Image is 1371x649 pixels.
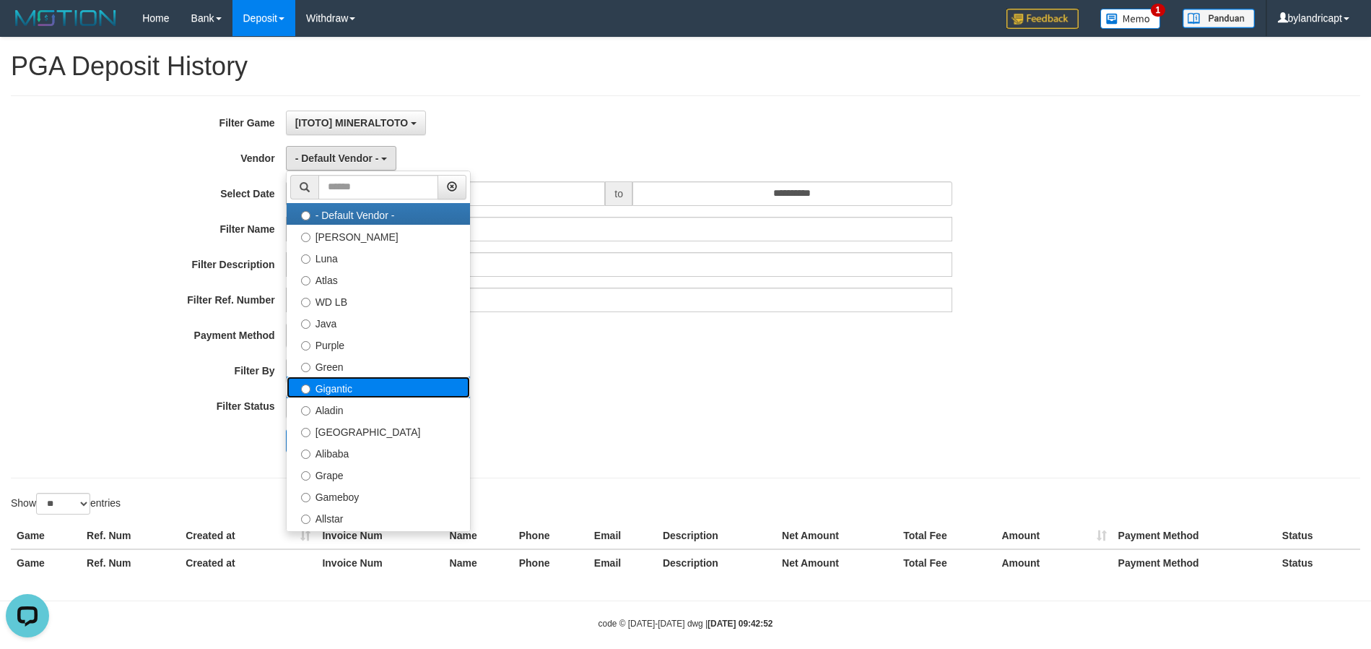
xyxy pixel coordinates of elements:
[301,298,310,307] input: WD LB
[287,311,470,333] label: Java
[6,6,49,49] button: Open LiveChat chat widget
[301,471,310,481] input: Grape
[287,355,470,377] label: Green
[81,549,180,576] th: Ref. Num
[657,523,776,549] th: Description
[287,377,470,398] label: Gigantic
[287,442,470,463] label: Alibaba
[11,493,121,515] label: Show entries
[287,463,470,485] label: Grape
[444,523,513,549] th: Name
[1276,523,1360,549] th: Status
[287,398,470,420] label: Aladin
[301,211,310,220] input: - Default Vendor -
[301,428,310,437] input: [GEOGRAPHIC_DATA]
[11,523,81,549] th: Game
[588,523,657,549] th: Email
[11,549,81,576] th: Game
[180,549,316,576] th: Created at
[513,549,588,576] th: Phone
[708,619,772,629] strong: [DATE] 09:42:52
[180,523,316,549] th: Created at
[1276,549,1360,576] th: Status
[301,406,310,416] input: Aladin
[1151,4,1166,17] span: 1
[11,52,1360,81] h1: PGA Deposit History
[1113,523,1276,549] th: Payment Method
[996,549,1112,576] th: Amount
[301,384,310,394] input: Gigantic
[301,450,310,459] input: Alibaba
[599,619,773,629] small: code © [DATE]-[DATE] dwg |
[301,341,310,351] input: Purple
[301,363,310,372] input: Green
[287,507,470,528] label: Allstar
[81,523,180,549] th: Ref. Num
[287,225,470,246] label: [PERSON_NAME]
[316,523,443,549] th: Invoice Num
[295,152,379,164] span: - Default Vendor -
[316,549,443,576] th: Invoice Num
[295,117,409,129] span: [ITOTO] MINERALTOTO
[287,268,470,290] label: Atlas
[36,493,90,515] select: Showentries
[996,523,1112,549] th: Amount
[897,523,996,549] th: Total Fee
[513,523,588,549] th: Phone
[301,276,310,285] input: Atlas
[286,111,426,135] button: [ITOTO] MINERALTOTO
[301,493,310,502] input: Gameboy
[897,549,996,576] th: Total Fee
[287,420,470,442] label: [GEOGRAPHIC_DATA]
[301,254,310,264] input: Luna
[287,333,470,355] label: Purple
[301,319,310,329] input: Java
[1006,9,1079,29] img: Feedback.jpg
[1183,9,1255,28] img: panduan.png
[776,523,897,549] th: Net Amount
[301,515,310,524] input: Allstar
[776,549,897,576] th: Net Amount
[1113,549,1276,576] th: Payment Method
[11,7,121,29] img: MOTION_logo.png
[1100,9,1161,29] img: Button%20Memo.svg
[605,181,632,206] span: to
[301,233,310,242] input: [PERSON_NAME]
[287,290,470,311] label: WD LB
[588,549,657,576] th: Email
[287,528,470,550] label: Xtr
[286,146,397,171] button: - Default Vendor -
[287,246,470,268] label: Luna
[444,549,513,576] th: Name
[287,485,470,507] label: Gameboy
[287,203,470,225] label: - Default Vendor -
[657,549,776,576] th: Description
